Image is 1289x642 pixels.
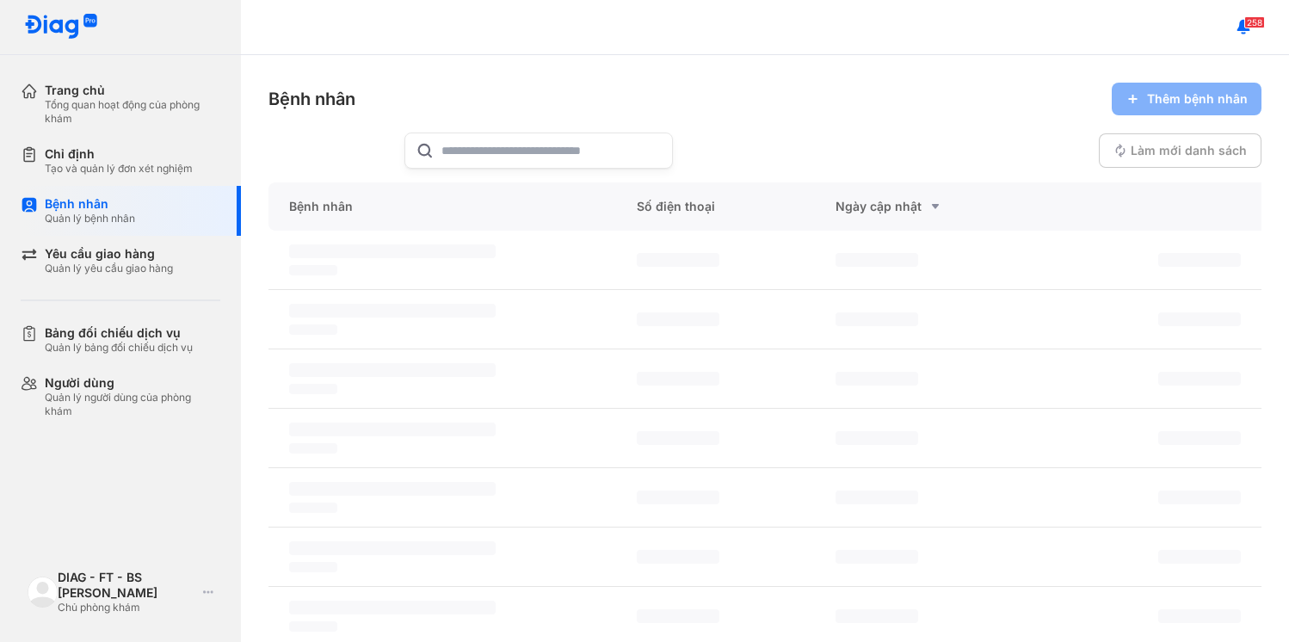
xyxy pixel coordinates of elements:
div: Tổng quan hoạt động của phòng khám [45,98,220,126]
span: ‌ [637,491,719,504]
span: ‌ [836,431,918,445]
span: ‌ [637,312,719,326]
span: ‌ [836,312,918,326]
span: ‌ [836,253,918,267]
span: ‌ [289,443,337,454]
div: Quản lý yêu cầu giao hàng [45,262,173,275]
div: Chỉ định [45,146,193,162]
div: Trang chủ [45,83,220,98]
span: Làm mới danh sách [1131,143,1247,158]
span: ‌ [1158,372,1241,386]
div: Bảng đối chiếu dịch vụ [45,325,193,341]
span: ‌ [836,609,918,623]
span: ‌ [637,372,719,386]
span: ‌ [1158,312,1241,326]
span: ‌ [289,265,337,275]
span: ‌ [289,601,496,614]
span: ‌ [637,609,719,623]
div: Bệnh nhân [268,87,355,111]
span: Thêm bệnh nhân [1147,91,1248,107]
span: ‌ [289,503,337,513]
span: ‌ [289,423,496,436]
div: Bệnh nhân [45,196,135,212]
span: ‌ [1158,609,1241,623]
div: Số điện thoại [616,182,815,231]
div: Ngày cập nhật [836,196,993,217]
span: ‌ [1158,431,1241,445]
span: ‌ [637,550,719,564]
span: ‌ [836,372,918,386]
span: ‌ [637,431,719,445]
span: ‌ [289,384,337,394]
span: ‌ [289,482,496,496]
img: logo [28,577,58,607]
span: ‌ [289,304,496,318]
span: ‌ [836,550,918,564]
span: ‌ [289,244,496,258]
span: ‌ [1158,491,1241,504]
span: 258 [1244,16,1265,28]
div: Tạo và quản lý đơn xét nghiệm [45,162,193,176]
span: ‌ [836,491,918,504]
span: ‌ [289,324,337,335]
div: DIAG - FT - BS [PERSON_NAME] [58,570,196,601]
span: ‌ [289,363,496,377]
div: Quản lý bệnh nhân [45,212,135,225]
span: ‌ [1158,253,1241,267]
span: ‌ [289,541,496,555]
div: Bệnh nhân [268,182,616,231]
div: Quản lý người dùng của phòng khám [45,391,220,418]
div: Yêu cầu giao hàng [45,246,173,262]
div: Người dùng [45,375,220,391]
span: ‌ [1158,550,1241,564]
span: ‌ [289,621,337,632]
button: Làm mới danh sách [1099,133,1261,168]
div: Chủ phòng khám [58,601,196,614]
span: ‌ [289,562,337,572]
img: logo [24,14,98,40]
div: Quản lý bảng đối chiếu dịch vụ [45,341,193,355]
button: Thêm bệnh nhân [1112,83,1261,115]
span: ‌ [637,253,719,267]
